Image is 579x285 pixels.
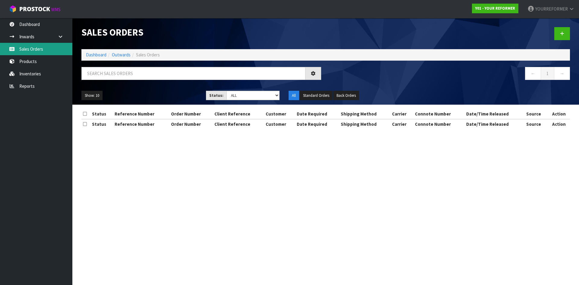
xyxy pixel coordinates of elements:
th: Carrier [391,119,413,129]
a: 1 [541,67,554,80]
input: Search sales orders [81,67,305,80]
th: Customer [264,109,295,119]
img: cube-alt.png [9,5,17,13]
th: Source [525,109,548,119]
th: Status [90,119,113,129]
a: Outwards [112,52,131,58]
th: Action [548,109,570,119]
th: Shipping Method [339,109,391,119]
th: Carrier [391,109,413,119]
button: Standard Orders [300,91,333,100]
th: Connote Number [413,109,465,119]
th: Date/Time Released [465,109,525,119]
th: Client Reference [213,119,264,129]
th: Customer [264,119,295,129]
th: Client Reference [213,109,264,119]
th: Date/Time Released [465,119,525,129]
button: Show: 10 [81,91,103,100]
span: ProStock [19,5,50,13]
span: YOURREFORMER [535,6,568,12]
strong: Y01 - YOUR REFORMER [475,6,515,11]
th: Order Number [169,119,213,129]
th: Status [90,109,113,119]
button: All [289,91,299,100]
th: Connote Number [413,119,465,129]
th: Shipping Method [339,119,391,129]
h1: Sales Orders [81,27,321,37]
small: WMS [51,7,61,12]
th: Action [548,119,570,129]
a: ← [525,67,541,80]
th: Order Number [169,109,213,119]
th: Date Required [295,119,339,129]
a: → [554,67,570,80]
th: Source [525,119,548,129]
button: Back Orders [333,91,359,100]
th: Reference Number [113,119,169,129]
nav: Page navigation [330,67,570,82]
strong: Status: [209,93,223,98]
a: Dashboard [86,52,106,58]
th: Reference Number [113,109,169,119]
span: Sales Orders [136,52,160,58]
th: Date Required [295,109,339,119]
